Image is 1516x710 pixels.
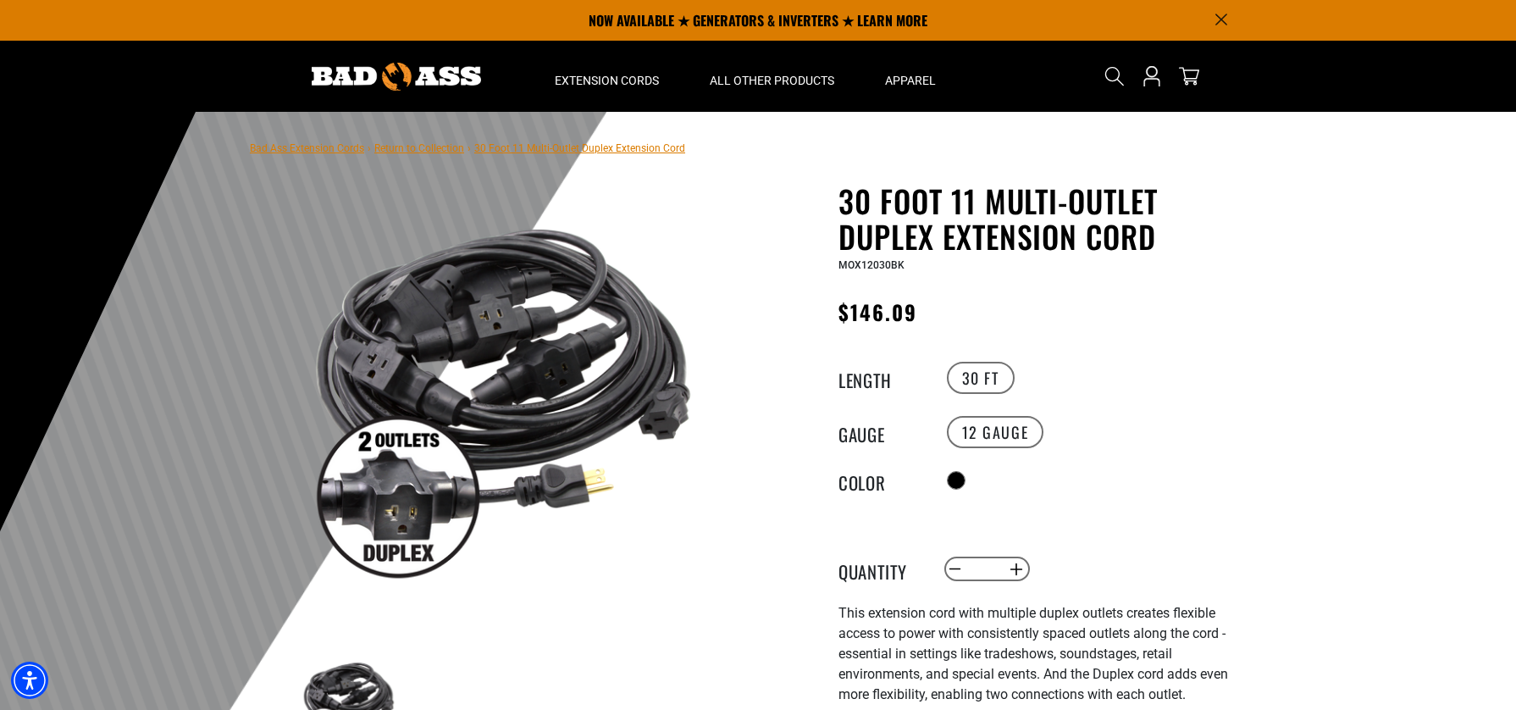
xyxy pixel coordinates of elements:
[838,259,905,271] span: MOX12030BK
[838,605,1228,702] span: This extension cord with multiple duplex outlets creates flexible access to power with consistent...
[1176,66,1203,86] a: cart
[947,416,1044,448] label: 12 Gauge
[838,469,923,491] legend: Color
[838,297,918,327] span: $146.09
[710,73,834,88] span: All Other Products
[11,662,48,699] div: Accessibility Menu
[250,137,685,158] nav: breadcrumbs
[947,362,1015,394] label: 30 FT
[885,73,936,88] span: Apparel
[300,186,708,595] img: black
[474,142,685,154] span: 30 Foot 11 Multi-Outlet Duplex Extension Cord
[838,558,923,580] label: Quantity
[312,63,481,91] img: Bad Ass Extension Cords
[374,142,464,154] a: Return to Collection
[368,142,371,154] span: ›
[1101,63,1128,90] summary: Search
[555,73,659,88] span: Extension Cords
[684,41,860,112] summary: All Other Products
[838,367,923,389] legend: Length
[529,41,684,112] summary: Extension Cords
[838,421,923,443] legend: Gauge
[1138,41,1165,112] a: Open this option
[468,142,471,154] span: ›
[838,183,1253,254] h1: 30 Foot 11 Multi-Outlet Duplex Extension Cord
[250,142,364,154] a: Bad Ass Extension Cords
[860,41,961,112] summary: Apparel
